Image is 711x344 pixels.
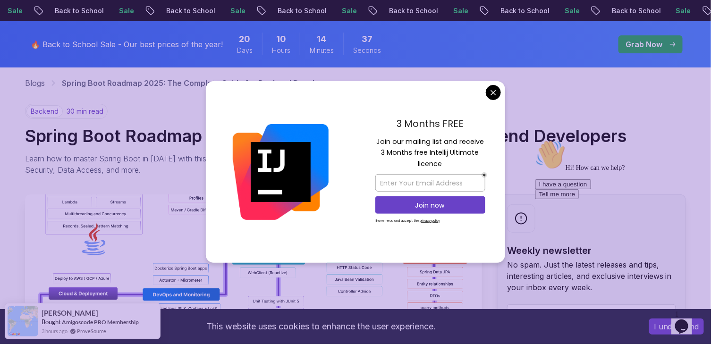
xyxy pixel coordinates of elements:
[47,6,111,16] p: Back to School
[276,33,286,46] span: 10 Hours
[25,126,686,145] h1: Spring Boot Roadmap 2025: The Complete Guide for Backend Developers
[507,304,676,324] input: Enter your email
[31,39,223,50] p: 🔥 Back to School Sale - Our best prices of the year!
[353,46,381,55] span: Seconds
[317,33,327,46] span: 14 Minutes
[557,6,587,16] p: Sale
[604,6,668,16] p: Back to School
[626,39,662,50] p: Grab Now
[4,4,34,34] img: :wave:
[111,6,141,16] p: Sale
[310,46,334,55] span: Minutes
[507,244,676,257] h2: Weekly newsletter
[42,318,61,326] span: Bought
[507,259,676,293] p: No spam. Just the latest releases and tips, interesting articles, and exclusive interviews in you...
[532,136,702,302] iframe: chat widget
[42,309,98,317] span: [PERSON_NAME]
[272,46,290,55] span: Hours
[239,33,251,46] span: 20 Days
[381,6,445,16] p: Back to School
[25,77,45,89] a: Blogs
[649,319,704,335] button: Accept cookies
[4,43,59,53] button: I have a question
[237,46,253,55] span: Days
[671,306,702,335] iframe: chat widget
[492,6,557,16] p: Back to School
[445,6,475,16] p: Sale
[222,6,253,16] p: Sale
[42,327,68,335] span: 3 hours ago
[62,319,139,326] a: Amigoscode PRO Membership
[4,53,47,63] button: Tell me more
[4,28,93,35] span: Hi! How can we help?
[334,6,364,16] p: Sale
[158,6,222,16] p: Back to School
[67,107,103,116] p: 30 min read
[26,105,63,117] p: backend
[270,6,334,16] p: Back to School
[8,306,38,336] img: provesource social proof notification image
[7,316,635,337] div: This website uses cookies to enhance the user experience.
[362,33,372,46] span: 37 Seconds
[4,4,174,63] div: 👋Hi! How can we help?I have a questionTell me more
[62,77,336,89] p: Spring Boot Roadmap 2025: The Complete Guide for Backend Developers
[668,6,698,16] p: Sale
[77,327,106,335] a: ProveSource
[25,153,448,176] p: Learn how to master Spring Boot in [DATE] with this complete roadmap covering Java fundamentals, ...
